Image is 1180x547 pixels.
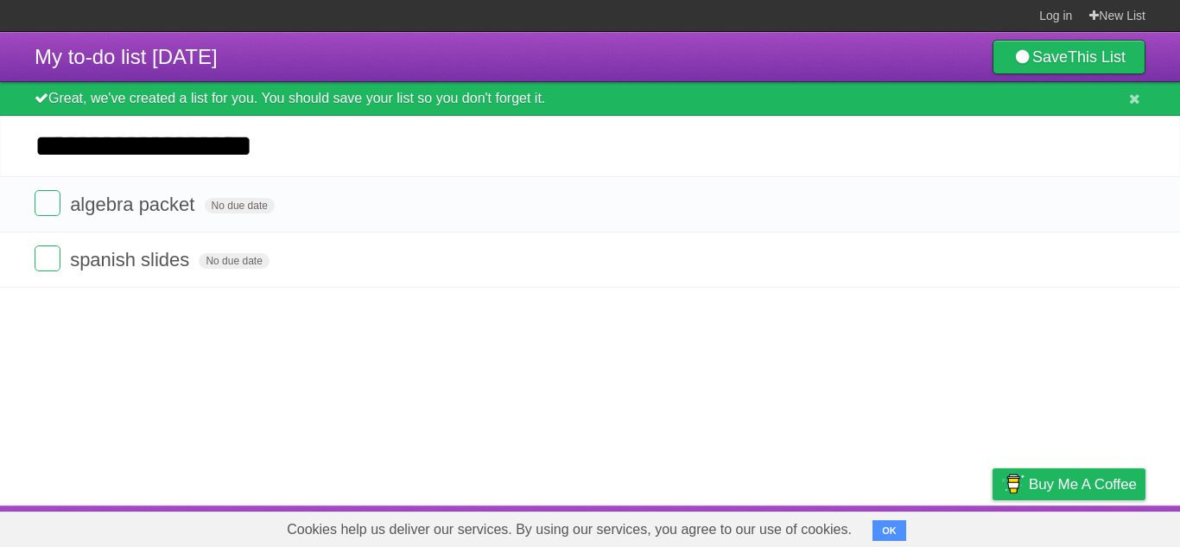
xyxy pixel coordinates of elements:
label: Done [35,190,60,216]
span: No due date [199,253,269,269]
b: This List [1068,48,1126,66]
span: My to-do list [DATE] [35,45,218,68]
a: Buy me a coffee [993,468,1145,500]
button: OK [872,520,906,541]
label: Done [35,245,60,271]
span: algebra packet [70,194,199,215]
img: Buy me a coffee [1001,469,1025,499]
a: SaveThis List [993,40,1145,74]
span: Cookies help us deliver our services. By using our services, you agree to our use of cookies. [270,512,869,547]
a: Privacy [970,510,1015,543]
span: No due date [205,198,275,213]
a: Suggest a feature [1037,510,1145,543]
span: spanish slides [70,249,193,270]
span: Buy me a coffee [1029,469,1137,499]
a: Developers [820,510,890,543]
a: Terms [911,510,949,543]
a: About [763,510,799,543]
